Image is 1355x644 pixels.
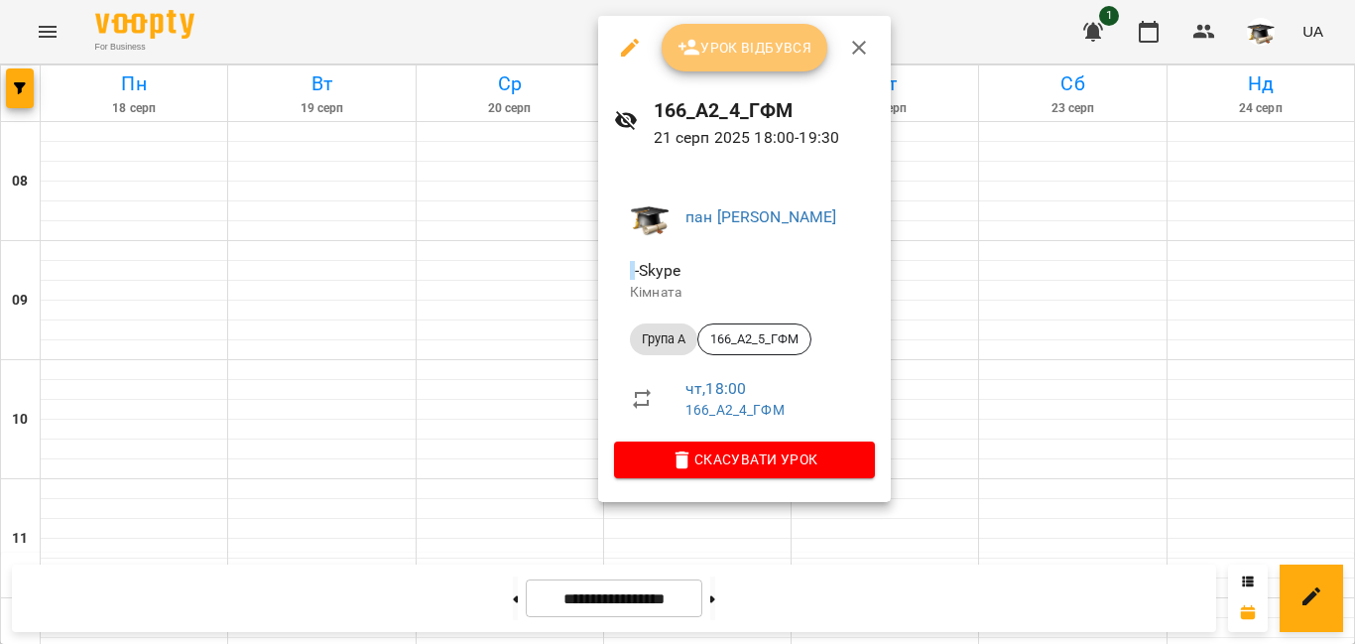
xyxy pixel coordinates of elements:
p: 21 серп 2025 18:00 - 19:30 [654,126,875,150]
span: 166_А2_5_ГФМ [698,330,810,348]
a: 166_А2_4_ГФМ [685,402,785,418]
img: 799722d1e4806ad049f10b02fe9e8a3e.jpg [630,197,670,237]
span: Група A [630,330,697,348]
p: Кімната [630,283,859,303]
a: пан [PERSON_NAME] [685,207,837,226]
button: Урок відбувся [662,24,828,71]
a: чт , 18:00 [685,379,746,398]
h6: 166_А2_4_ГФМ [654,95,875,126]
span: Урок відбувся [677,36,812,60]
div: 166_А2_5_ГФМ [697,323,811,355]
span: Скасувати Урок [630,448,859,471]
button: Скасувати Урок [614,442,875,477]
span: - Skype [630,261,684,280]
